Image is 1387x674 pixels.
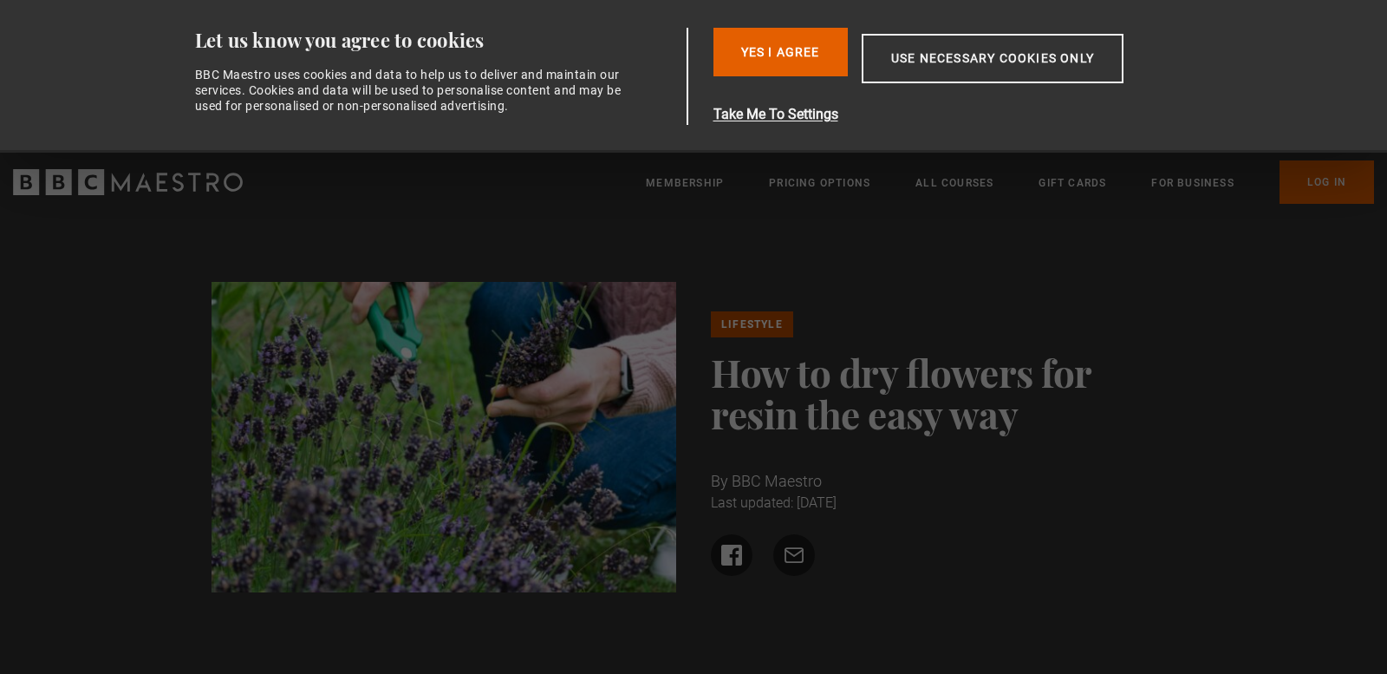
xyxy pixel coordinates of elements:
div: BBC Maestro uses cookies and data to help us to deliver and maintain our services. Cookies and da... [195,67,632,115]
a: Gift Cards [1039,174,1106,192]
a: Pricing Options [769,174,870,192]
a: Log In [1280,160,1374,204]
a: Membership [646,174,724,192]
button: Use necessary cookies only [862,34,1123,83]
svg: BBC Maestro [13,169,243,195]
span: By [711,472,728,490]
button: Yes I Agree [713,28,848,76]
img: A woman picks a bunch of lavender with secateurs [212,282,677,592]
button: Take Me To Settings [713,104,1206,125]
nav: Primary [646,160,1374,204]
a: For business [1151,174,1234,192]
div: Let us know you agree to cookies [195,28,680,53]
h1: How to dry flowers for resin the easy way [711,351,1176,435]
span: BBC Maestro [732,472,822,490]
a: Lifestyle [711,311,793,337]
a: All Courses [915,174,993,192]
time: Last updated: [DATE] [711,494,837,511]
